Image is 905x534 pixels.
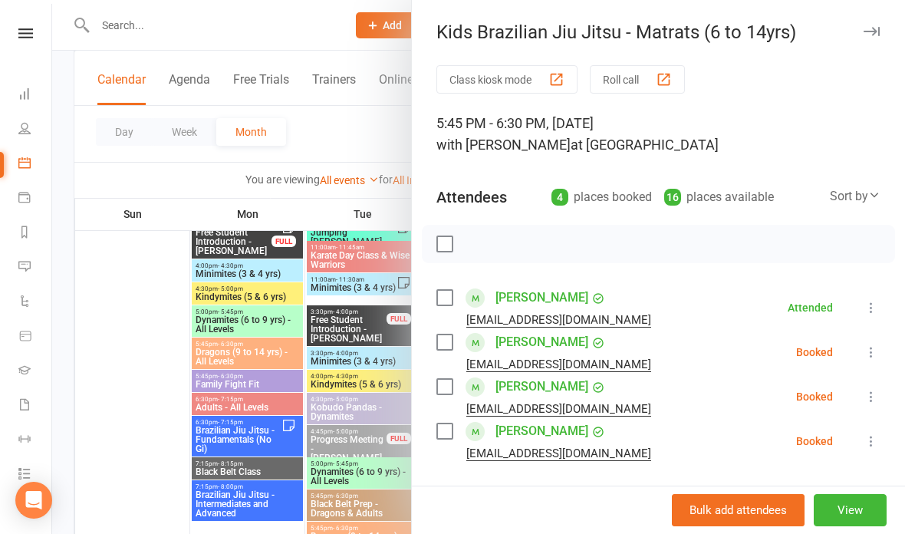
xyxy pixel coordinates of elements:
div: Sort by [830,186,880,206]
button: View [814,494,887,526]
a: Product Sales [18,320,53,354]
a: [PERSON_NAME] [495,374,588,399]
a: Reports [18,216,53,251]
a: Dashboard [18,78,53,113]
span: at [GEOGRAPHIC_DATA] [571,137,719,153]
div: 4 [551,189,568,206]
div: Booked [796,391,833,402]
div: Kids Brazilian Jiu Jitsu - Matrats (6 to 14yrs) [412,21,905,43]
div: places available [664,186,774,208]
div: Attended [788,302,833,313]
div: Booked [796,347,833,358]
a: Payments [18,182,53,216]
div: places booked [551,186,652,208]
a: [PERSON_NAME] [495,330,588,354]
div: Open Intercom Messenger [15,482,52,519]
a: Calendar [18,147,53,182]
div: Attendees [436,186,507,208]
div: Booked [796,436,833,447]
span: with [PERSON_NAME] [436,137,571,153]
button: Roll call [590,65,685,94]
div: 5:45 PM - 6:30 PM, [DATE] [436,113,880,156]
a: People [18,113,53,147]
button: Class kiosk mode [436,65,578,94]
div: 16 [664,189,681,206]
a: [PERSON_NAME] [495,285,588,310]
a: [PERSON_NAME] [495,419,588,443]
button: Bulk add attendees [672,494,805,526]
